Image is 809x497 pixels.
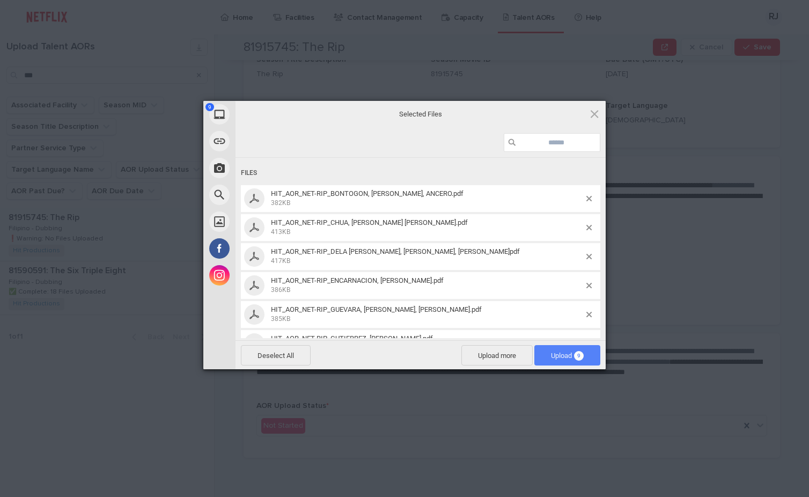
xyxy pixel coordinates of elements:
span: HIT_AOR_NET-RIP_GUEVARA, [PERSON_NAME], [PERSON_NAME].pdf [271,305,482,313]
span: HIT_AOR_NET-RIP_BONTOGON, [PERSON_NAME], ANCERO.pdf [271,189,464,198]
span: Upload more [461,345,533,366]
span: 9 [205,103,214,111]
div: Instagram [203,262,332,289]
span: 417KB [271,257,290,265]
span: HIT_AOR_NET-RIP_DELA CRUZ, CARL SIMON, R.pdf [268,247,586,265]
span: Selected Files [313,109,528,119]
div: Facebook [203,235,332,262]
span: HIT_AOR_NET-RIP_ENCARNACION, BRYAN ALLAN.pdf [268,276,586,294]
span: Click here or hit ESC to close picker [589,108,600,120]
span: 382KB [271,199,290,207]
span: HIT_AOR_NET-RIP_GUTIERREZ, [PERSON_NAME].pdf [271,334,433,342]
span: 9 [574,351,584,361]
div: Unsplash [203,208,332,235]
div: Web Search [203,181,332,208]
span: HIT_AOR_NET-RIP_CHUA, [PERSON_NAME] [PERSON_NAME].pdf [271,218,468,226]
span: HIT_AOR_NET-RIP_DELA [PERSON_NAME], [PERSON_NAME], [PERSON_NAME]pdf [271,247,520,255]
span: HIT_AOR_NET-RIP_CHUA, JO ANNE.pdf [268,218,586,236]
span: Deselect All [241,345,311,366]
div: Files [241,163,600,183]
span: 386KB [271,286,290,294]
span: HIT_AOR_NET-RIP_ENCARNACION, [PERSON_NAME].pdf [271,276,444,284]
span: HIT_AOR_NET-RIP_GUTIERREZ, VINCENT.pdf [268,334,586,352]
span: 385KB [271,315,290,323]
span: HIT_AOR_NET-RIP_BONTOGON, KENNETH, ANCERO.pdf [268,189,586,207]
div: Link (URL) [203,128,332,155]
span: HIT_AOR_NET-RIP_GUEVARA, CELESTE, DELA CRUZ.pdf [268,305,586,323]
span: 413KB [271,228,290,236]
div: My Device [203,101,332,128]
div: Take Photo [203,155,332,181]
span: Upload [551,352,584,360]
span: Upload [534,345,600,366]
